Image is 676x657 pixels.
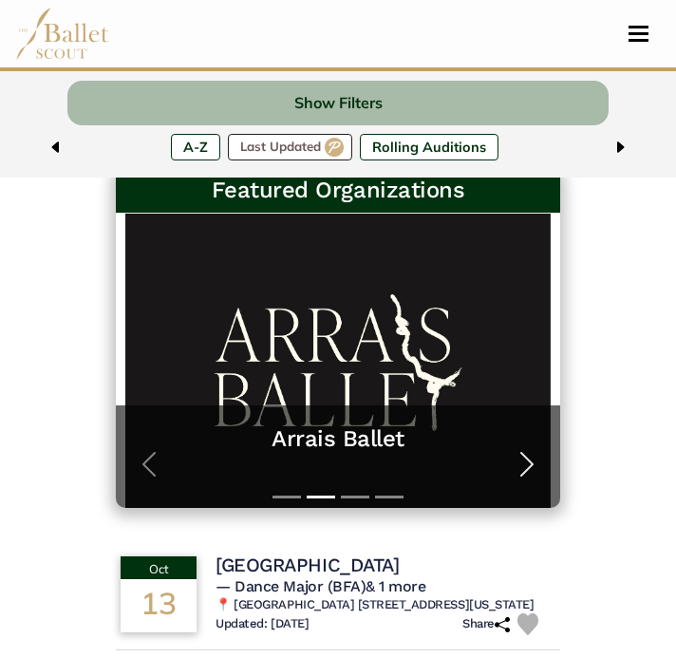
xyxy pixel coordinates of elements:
[131,176,544,205] h3: Featured Organizations
[366,577,425,595] a: & 1 more
[307,486,335,508] button: Slide 2
[375,486,404,508] button: Slide 4
[216,616,309,632] h6: Updated: [DATE]
[171,134,220,160] label: A-Z
[272,486,301,508] button: Slide 1
[121,556,197,579] div: Oct
[216,597,545,613] h6: 📍 [GEOGRAPHIC_DATA] [STREET_ADDRESS][US_STATE]
[216,553,399,577] h4: [GEOGRAPHIC_DATA]
[121,579,197,632] div: 13
[135,424,540,454] a: Arrais Ballet
[360,134,498,160] label: Rolling Auditions
[67,81,609,125] button: Show Filters
[216,577,425,595] span: — Dance Major (BFA)
[341,486,369,508] button: Slide 3
[228,134,352,160] label: Last Updated
[616,25,661,43] button: Toggle navigation
[462,616,510,632] h6: Share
